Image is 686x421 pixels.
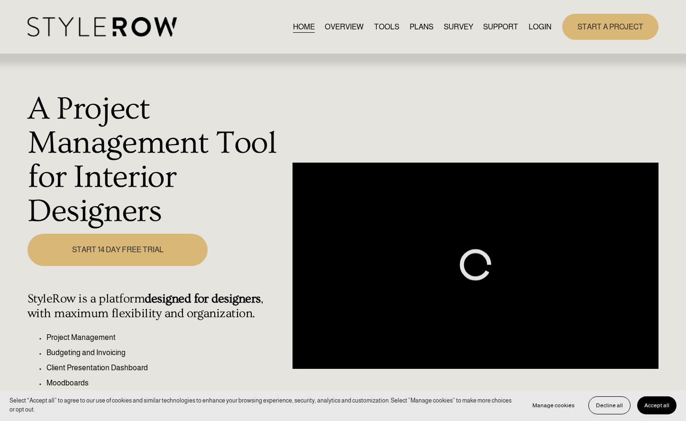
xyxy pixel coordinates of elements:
[588,396,631,414] button: Decline all
[374,20,399,33] a: TOOLS
[325,20,364,33] a: OVERVIEW
[532,402,575,409] span: Manage cookies
[27,92,287,229] h1: A Project Management Tool for Interior Designers
[444,20,473,33] a: SURVEY
[637,396,677,414] button: Accept all
[644,402,669,409] span: Accept all
[529,20,551,33] a: LOGIN
[596,402,623,409] span: Decline all
[9,396,516,414] p: Select “Accept all” to agree to our use of cookies and similar technologies to enhance your brows...
[46,377,287,389] p: Moodboards
[483,20,518,33] a: folder dropdown
[27,292,287,321] h4: StyleRow is a platform , with maximum flexibility and organization.
[293,20,315,33] a: HOME
[27,234,208,266] a: START 14 DAY FREE TRIAL
[145,292,260,306] strong: designed for designers
[410,20,433,33] a: PLANS
[525,396,582,414] button: Manage cookies
[46,332,287,343] p: Project Management
[483,21,518,33] span: SUPPORT
[562,14,659,40] a: START A PROJECT
[46,347,287,358] p: Budgeting and Invoicing
[27,17,177,37] img: StyleRow
[46,362,287,374] p: Client Presentation Dashboard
